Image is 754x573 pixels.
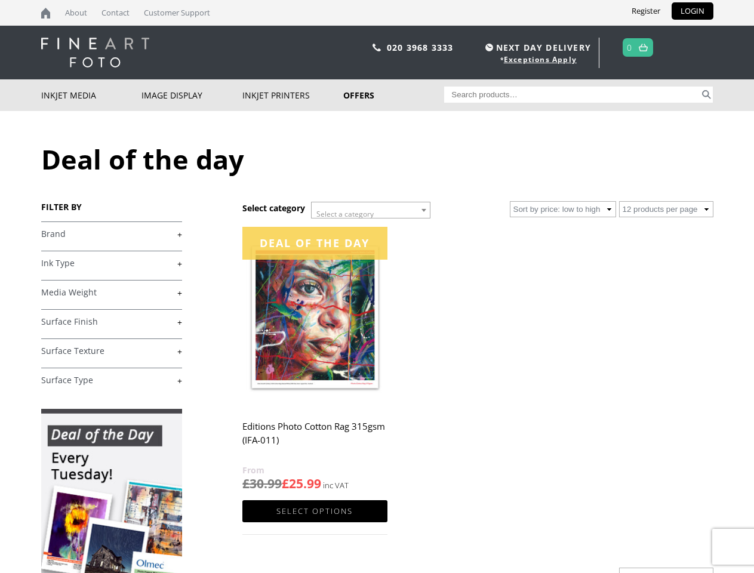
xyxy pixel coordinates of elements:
[141,79,242,111] a: Image Display
[639,44,648,51] img: basket.svg
[343,79,444,111] a: Offers
[242,227,387,408] img: Editions Photo Cotton Rag 315gsm (IFA-011)
[482,41,591,54] span: NEXT DAY DELIVERY
[627,39,632,56] a: 0
[41,309,182,333] h4: Surface Finish
[41,346,182,357] a: +
[41,79,142,111] a: Inkjet Media
[41,38,149,67] img: logo-white.svg
[242,202,305,214] h3: Select category
[444,87,700,103] input: Search products…
[41,221,182,245] h4: Brand
[242,227,387,260] div: Deal of the day
[41,141,713,177] h1: Deal of the day
[41,316,182,328] a: +
[242,227,387,492] a: Deal of the day Editions Photo Cotton Rag 315gsm (IFA-011) £30.99£25.99
[510,201,616,217] select: Shop order
[387,42,454,53] a: 020 3968 3333
[316,209,374,219] span: Select a category
[700,87,713,103] button: Search
[41,280,182,304] h4: Media Weight
[242,475,282,492] bdi: 30.99
[485,44,493,51] img: time.svg
[242,500,387,522] a: Select options for “Editions Photo Cotton Rag 315gsm (IFA-011)”
[41,287,182,298] a: +
[504,54,577,64] a: Exceptions Apply
[282,475,289,492] span: £
[242,79,343,111] a: Inkjet Printers
[373,44,381,51] img: phone.svg
[242,475,250,492] span: £
[41,229,182,240] a: +
[242,415,387,463] h2: Editions Photo Cotton Rag 315gsm (IFA-011)
[41,368,182,392] h4: Surface Type
[41,251,182,275] h4: Ink Type
[672,2,713,20] a: LOGIN
[41,201,182,212] h3: FILTER BY
[282,475,321,492] bdi: 25.99
[41,338,182,362] h4: Surface Texture
[41,258,182,269] a: +
[623,2,669,20] a: Register
[41,375,182,386] a: +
